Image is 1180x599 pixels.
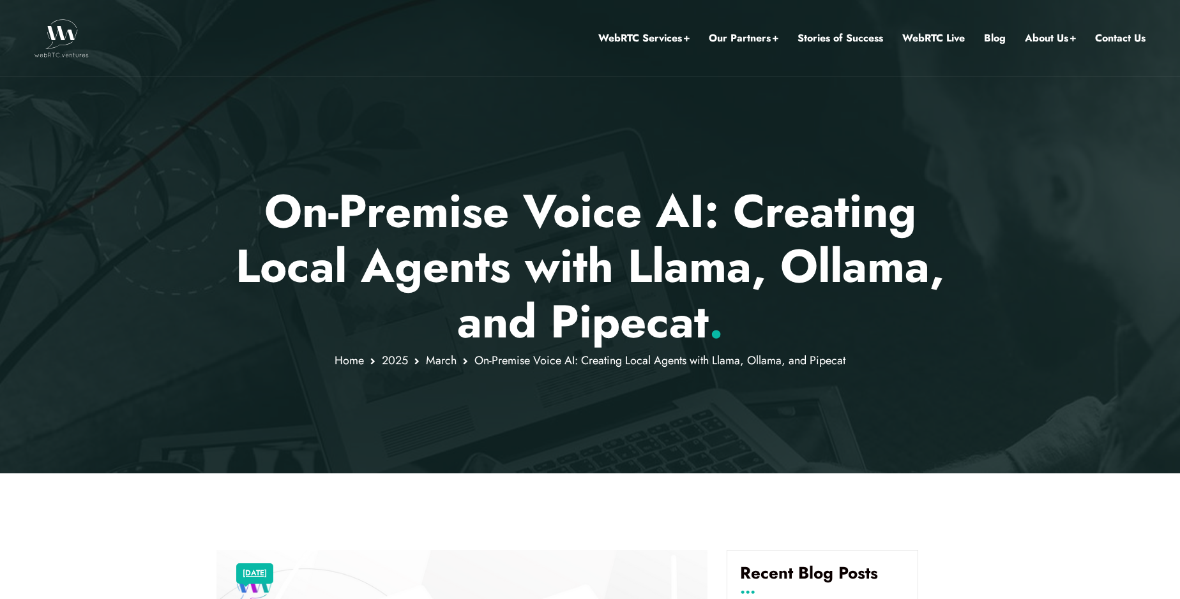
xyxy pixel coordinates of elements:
a: [DATE] [243,565,267,582]
a: Home [335,352,364,369]
span: . [709,288,723,355]
a: Blog [984,30,1006,47]
a: 2025 [382,352,408,369]
a: Our Partners [709,30,778,47]
a: March [426,352,457,369]
h4: Recent Blog Posts [740,563,905,593]
a: WebRTC Live [902,30,965,47]
img: WebRTC.ventures [34,19,89,57]
a: Stories of Success [798,30,883,47]
span: On-Premise Voice AI: Creating Local Agents with Llama, Ollama, and Pipecat [474,352,845,369]
a: WebRTC Services [598,30,690,47]
a: Contact Us [1095,30,1146,47]
p: On-Premise Voice AI: Creating Local Agents with Llama, Ollama, and Pipecat [216,184,964,349]
a: About Us [1025,30,1076,47]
